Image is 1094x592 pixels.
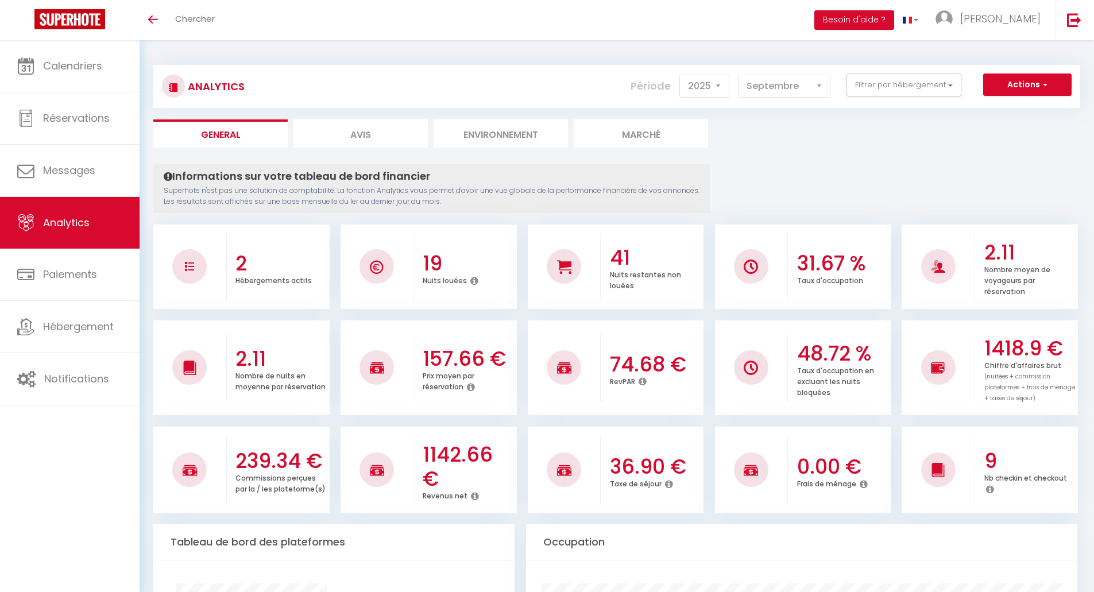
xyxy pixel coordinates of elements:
h3: 1142.66 € [423,443,514,491]
h3: 2 [235,251,327,276]
li: Avis [293,119,428,148]
li: Marché [574,119,708,148]
h3: 74.68 € [610,353,701,377]
p: Taux d'occupation en excluant les nuits bloquées [797,363,874,397]
p: Frais de ménage [797,477,856,489]
span: Notifications [44,372,109,386]
div: Tableau de bord des plateformes [153,524,515,560]
h3: 41 [610,246,701,270]
img: logout [1067,13,1081,27]
h3: 0.00 € [797,455,888,479]
h3: 2.11 [984,241,1076,265]
button: Besoin d'aide ? [814,10,894,30]
p: Taux d'occupation [797,273,863,285]
h3: Analytics [185,73,245,99]
p: Commissions perçues par la / les plateforme(s) [235,471,326,494]
p: Nombre moyen de voyageurs par réservation [984,262,1050,296]
span: Réservations [43,111,110,125]
h3: 1418.9 € [984,336,1076,361]
h3: 2.11 [235,347,327,371]
p: Nuits restantes non louées [610,268,681,291]
p: Chiffre d'affaires brut [984,358,1075,403]
span: Analytics [43,215,90,230]
h3: 48.72 % [797,342,888,366]
span: Calendriers [43,59,102,73]
li: Environnement [434,119,568,148]
p: Taxe de séjour [610,477,662,489]
div: Occupation [526,524,1077,560]
p: Nombre de nuits en moyenne par réservation [235,369,326,392]
h3: 36.90 € [610,455,701,479]
p: Superhote n'est pas une solution de comptabilité. La fonction Analytics vous permet d'avoir une v... [164,185,699,207]
span: Messages [43,163,95,177]
span: (nuitées + commission plateformes + frais de ménage + taxes de séjour) [984,372,1075,403]
h3: 239.34 € [235,449,327,473]
h3: 31.67 % [797,251,888,276]
p: Hébergements actifs [235,273,312,285]
span: Chercher [175,13,215,25]
li: General [153,119,288,148]
img: NO IMAGE [185,262,194,271]
span: Paiements [43,267,97,281]
p: Revenus net [423,489,467,501]
img: ... [935,10,953,28]
img: NO IMAGE [931,361,945,374]
h3: 19 [423,251,514,276]
p: Nb checkin et checkout [984,471,1067,483]
button: Filtrer par hébergement [846,73,961,96]
span: [PERSON_NAME] [960,11,1041,26]
img: Super Booking [34,9,105,29]
button: Actions [983,73,1072,96]
p: Prix moyen par réservation [423,369,474,392]
h4: Informations sur votre tableau de bord financier [164,170,699,183]
h3: 9 [984,449,1076,473]
p: Nuits louées [423,273,467,285]
img: NO IMAGE [744,361,758,375]
h3: 157.66 € [423,347,514,371]
label: Période [631,73,671,99]
span: Hébergement [43,319,114,334]
p: RevPAR [610,374,635,386]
